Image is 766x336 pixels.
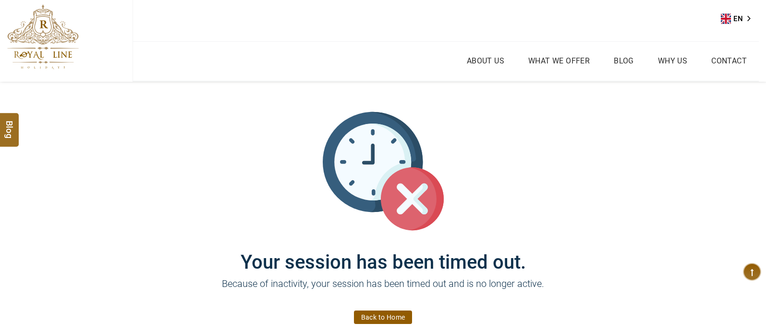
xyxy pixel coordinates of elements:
a: Back to Home [354,311,413,324]
span: Blog [3,120,16,128]
aside: Language selected: English [721,12,757,26]
img: session_time_out.svg [323,111,444,232]
a: About Us [464,54,507,68]
a: What we Offer [526,54,592,68]
p: Because of inactivity, your session has been timed out and is no longer active. [95,276,671,305]
h1: Your session has been timed out. [95,232,671,274]
a: Why Us [656,54,690,68]
a: EN [721,12,757,26]
img: The Royal Line Holidays [7,4,79,69]
a: Blog [611,54,636,68]
div: Language [721,12,757,26]
a: Contact [709,54,749,68]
